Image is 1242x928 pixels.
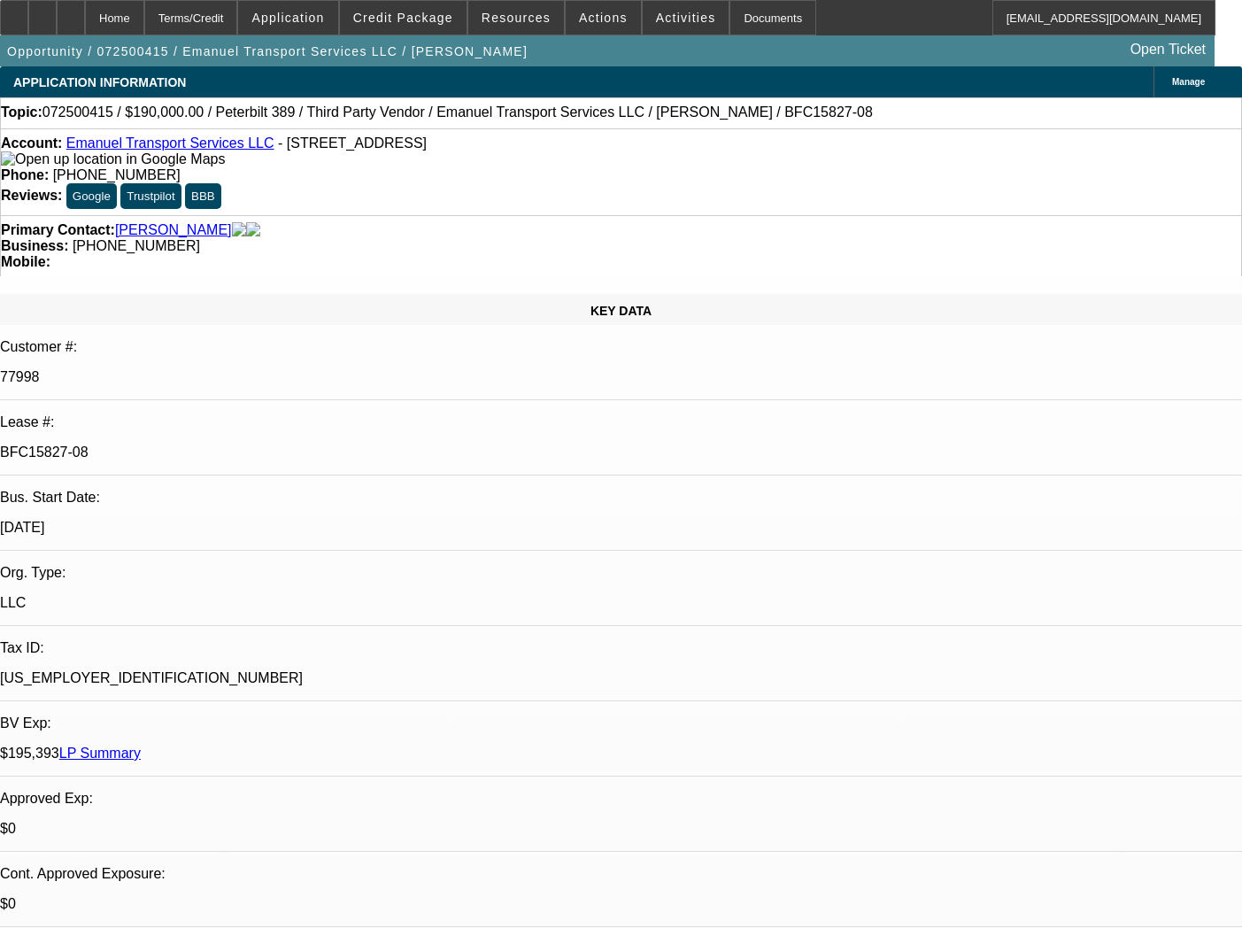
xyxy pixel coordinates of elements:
a: Emanuel Transport Services LLC [66,135,274,151]
span: Resources [482,11,551,25]
strong: Business: [1,238,68,253]
img: linkedin-icon.png [246,222,260,238]
span: Manage [1172,77,1205,87]
span: - [STREET_ADDRESS] [278,135,427,151]
span: 072500415 / $190,000.00 / Peterbilt 389 / Third Party Vendor / Emanuel Transport Services LLC / [... [42,104,873,120]
button: Application [238,1,337,35]
span: Opportunity / 072500415 / Emanuel Transport Services LLC / [PERSON_NAME] [7,44,528,58]
strong: Mobile: [1,254,50,269]
a: [PERSON_NAME] [115,222,232,238]
strong: Phone: [1,167,49,182]
strong: Reviews: [1,188,62,203]
button: Activities [643,1,729,35]
span: APPLICATION INFORMATION [13,75,186,89]
strong: Primary Contact: [1,222,115,238]
span: Credit Package [353,11,453,25]
span: [PHONE_NUMBER] [73,238,200,253]
span: [PHONE_NUMBER] [53,167,181,182]
button: Actions [566,1,641,35]
a: View Google Maps [1,151,225,166]
span: Activities [656,11,716,25]
button: Trustpilot [120,183,181,209]
button: Credit Package [340,1,467,35]
img: Open up location in Google Maps [1,151,225,167]
img: facebook-icon.png [232,222,246,238]
span: Actions [579,11,628,25]
a: Open Ticket [1123,35,1213,65]
a: LP Summary [59,746,141,761]
button: Resources [468,1,564,35]
span: KEY DATA [590,304,652,318]
span: Application [251,11,324,25]
strong: Account: [1,135,62,151]
button: Google [66,183,117,209]
button: BBB [185,183,221,209]
strong: Topic: [1,104,42,120]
